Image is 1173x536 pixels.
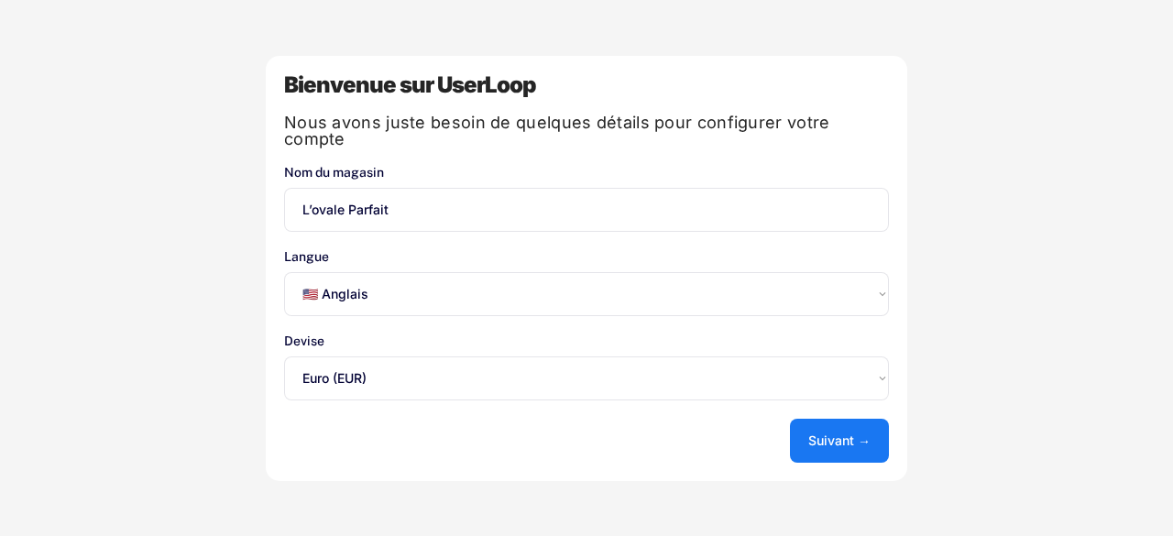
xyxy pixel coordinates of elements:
font: Langue [284,249,329,264]
button: Suivant → [790,419,889,463]
font: Nous avons juste besoin de quelques détails pour configurer votre compte [284,113,835,148]
font: Suivant → [808,432,871,448]
font: Devise [284,334,324,348]
font: Bienvenue sur UserLoop [284,71,536,98]
font: Nom du magasin [284,165,384,180]
input: Le nom de votre magasin [284,188,889,232]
